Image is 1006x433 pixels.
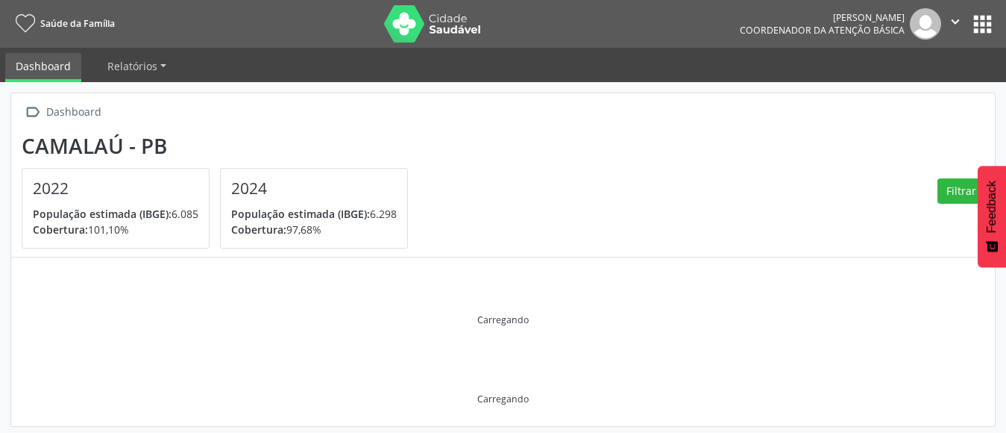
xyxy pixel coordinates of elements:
i:  [22,102,43,123]
p: 6.298 [231,206,397,222]
button: apps [969,11,996,37]
h4: 2022 [33,179,198,198]
span: Saúde da Família [40,17,115,30]
span: População estimada (IBGE): [231,207,370,221]
i:  [947,13,963,30]
span: Cobertura: [231,222,286,237]
span: Coordenador da Atenção Básica [740,24,905,37]
span: Feedback [985,181,999,233]
p: 97,68% [231,222,397,237]
a:  Dashboard [22,102,104,123]
div: Carregando [477,314,529,326]
div: Dashboard [43,102,104,123]
p: 6.085 [33,206,198,222]
span: Relatórios [107,59,157,73]
span: População estimada (IBGE): [33,207,172,221]
a: Saúde da Família [10,11,115,36]
button: Filtrar [937,178,984,204]
a: Relatórios [97,53,177,79]
div: Camalaú - PB [22,134,418,158]
span: Cobertura: [33,222,88,237]
p: 101,10% [33,222,198,237]
div: Carregando [477,393,529,405]
a: Dashboard [5,53,81,82]
button:  [941,8,969,40]
h4: 2024 [231,179,397,198]
div: [PERSON_NAME] [740,11,905,24]
img: img [910,8,941,40]
button: Feedback - Mostrar pesquisa [978,166,1006,267]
